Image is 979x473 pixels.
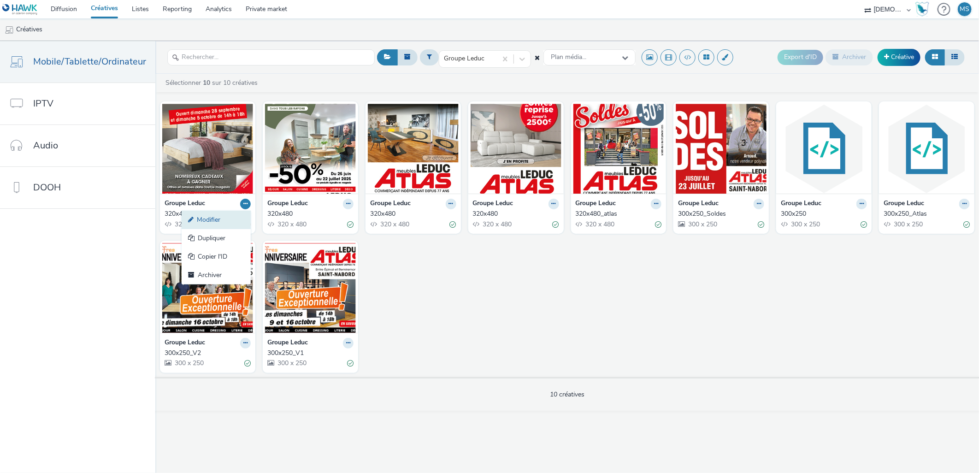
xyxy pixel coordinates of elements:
[778,104,869,194] img: 300x250 visual
[884,209,966,219] div: 300x250_Atlas
[884,209,970,219] a: 300x250_Atlas
[678,209,764,219] a: 300x250_Soldes
[893,220,923,229] span: 300 x 250
[267,349,350,358] div: 300x250_V1
[370,199,411,209] strong: Groupe Leduc
[182,229,251,248] a: Dupliquer
[33,139,58,152] span: Audio
[265,243,356,333] img: 300x250_V1 visual
[167,49,375,65] input: Rechercher...
[960,2,970,16] div: MS
[277,220,307,229] span: 320 x 480
[165,349,247,358] div: 300x250_V2
[585,220,615,229] span: 320 x 480
[550,390,584,399] span: 10 créatives
[826,49,873,65] button: Archiver
[347,219,354,229] div: Valide
[174,220,204,229] span: 320 x 480
[203,78,210,87] strong: 10
[473,209,555,219] div: 320x480
[267,199,308,209] strong: Groupe Leduc
[370,209,453,219] div: 320x480
[963,219,970,229] div: Valide
[881,104,972,194] img: 300x250_Atlas visual
[2,4,38,15] img: undefined Logo
[165,349,251,358] a: 300x250_V2
[778,50,823,65] button: Export d'ID
[450,219,456,229] div: Valide
[368,104,459,194] img: 320x480 visual
[576,199,616,209] strong: Groupe Leduc
[676,104,767,194] img: 300x250_Soldes visual
[162,104,253,194] img: 320x480_anniversaire visual
[267,338,308,349] strong: Groupe Leduc
[165,209,251,219] a: 320x480_anniversaire
[33,55,146,68] span: Mobile/Tablette/Ordinateur
[878,49,920,65] a: Créative
[790,220,820,229] span: 300 x 250
[482,220,512,229] span: 320 x 480
[915,2,933,17] a: Hawk Academy
[5,25,14,35] img: mobile
[162,243,253,333] img: 300x250_V2 visual
[265,104,356,194] img: 320x480 visual
[576,209,658,219] div: 320x480_atlas
[347,359,354,368] div: Valide
[678,199,719,209] strong: Groupe Leduc
[473,209,559,219] a: 320x480
[758,219,764,229] div: Valide
[165,209,247,219] div: 320x480_anniversaire
[165,199,205,209] strong: Groupe Leduc
[781,209,863,219] div: 300x250
[165,78,261,87] a: Sélectionner sur 10 créatives
[678,209,761,219] div: 300x250_Soldes
[655,219,661,229] div: Valide
[925,49,945,65] button: Grille
[781,199,821,209] strong: Groupe Leduc
[267,349,354,358] a: 300x250_V1
[182,211,251,229] a: Modifier
[174,359,204,367] span: 300 x 250
[379,220,409,229] span: 320 x 480
[165,338,205,349] strong: Groupe Leduc
[182,248,251,266] a: Copier l'ID
[182,266,251,284] a: Archiver
[551,53,586,61] span: Plan média...
[861,219,867,229] div: Valide
[471,104,561,194] img: 320x480 visual
[370,209,456,219] a: 320x480
[33,97,53,110] span: IPTV
[915,2,929,17] img: Hawk Academy
[267,209,354,219] a: 320x480
[944,49,965,65] button: Liste
[576,209,662,219] a: 320x480_atlas
[33,181,61,194] span: DOOH
[573,104,664,194] img: 320x480_atlas visual
[884,199,924,209] strong: Groupe Leduc
[244,359,251,368] div: Valide
[473,199,513,209] strong: Groupe Leduc
[687,220,717,229] span: 300 x 250
[781,209,867,219] a: 300x250
[267,209,350,219] div: 320x480
[553,219,559,229] div: Valide
[277,359,307,367] span: 300 x 250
